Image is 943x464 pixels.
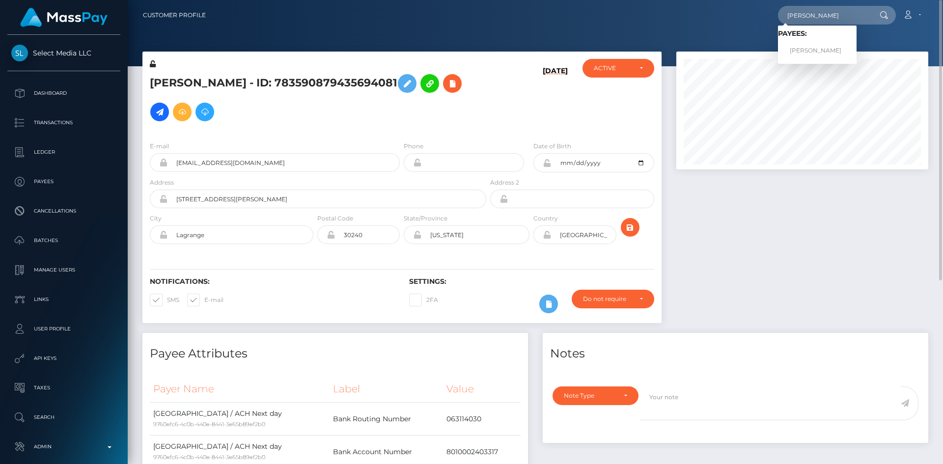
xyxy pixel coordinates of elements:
label: City [150,214,162,223]
a: [PERSON_NAME] [778,42,857,60]
h6: Notifications: [150,277,394,286]
td: [GEOGRAPHIC_DATA] / ACH Next day [150,403,330,436]
a: Payees [7,169,120,194]
label: 2FA [409,294,438,306]
h6: Payees: [778,29,857,38]
a: User Profile [7,317,120,341]
p: Dashboard [11,86,116,101]
h4: Payee Attributes [150,345,521,362]
h6: [DATE] [543,67,568,130]
p: Manage Users [11,263,116,277]
small: 9760efc6-4c0b-440e-8441-3e65b89ef2b0 [153,454,265,461]
label: Postal Code [317,214,353,223]
p: Batches [11,233,116,248]
a: API Keys [7,346,120,371]
div: ACTIVE [594,64,632,72]
th: Payer Name [150,376,330,403]
img: MassPay Logo [20,8,108,27]
label: Address [150,178,174,187]
label: Phone [404,142,423,151]
label: Date of Birth [533,142,571,151]
th: Value [443,376,521,403]
input: Search... [778,6,870,25]
small: 9760efc6-4c0b-440e-8441-3e65b89ef2b0 [153,421,265,428]
a: Ledger [7,140,120,164]
h5: [PERSON_NAME] - ID: 783590879435694081 [150,69,481,126]
p: Cancellations [11,204,116,218]
p: Transactions [11,115,116,130]
p: Search [11,410,116,425]
a: Admin [7,435,120,459]
label: Country [533,214,558,223]
h4: Notes [550,345,921,362]
a: Initiate Payout [150,103,169,121]
div: Do not require [583,295,632,303]
p: Taxes [11,381,116,395]
div: Note Type [564,392,616,400]
p: API Keys [11,351,116,366]
span: Select Media LLC [7,49,120,57]
a: Transactions [7,110,120,135]
button: ACTIVE [582,59,654,78]
p: Ledger [11,145,116,160]
img: Select Media LLC [11,45,28,61]
td: Bank Routing Number [330,403,444,436]
a: Search [7,405,120,430]
label: Address 2 [490,178,519,187]
p: Payees [11,174,116,189]
label: State/Province [404,214,447,223]
label: E-mail [187,294,223,306]
th: Label [330,376,444,403]
a: Manage Users [7,258,120,282]
p: Links [11,292,116,307]
p: User Profile [11,322,116,336]
td: 063114030 [443,403,521,436]
a: Customer Profile [143,5,206,26]
label: E-mail [150,142,169,151]
a: Cancellations [7,199,120,223]
a: Batches [7,228,120,253]
a: Links [7,287,120,312]
a: Taxes [7,376,120,400]
button: Note Type [553,386,638,405]
p: Admin [11,439,116,454]
label: SMS [150,294,179,306]
h6: Settings: [409,277,654,286]
button: Do not require [572,290,654,308]
a: Dashboard [7,81,120,106]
